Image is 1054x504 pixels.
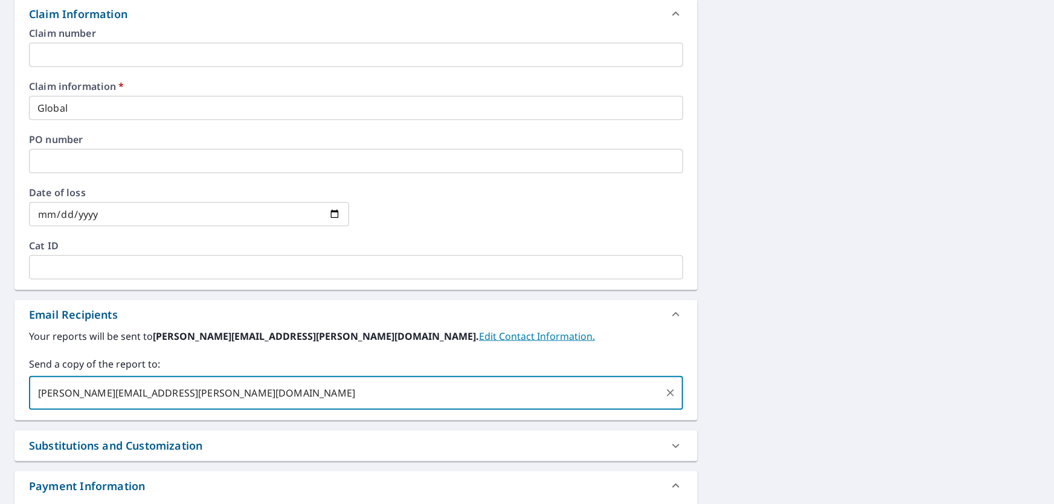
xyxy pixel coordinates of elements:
div: Payment Information [14,471,698,500]
label: Claim number [29,28,683,38]
label: Your reports will be sent to [29,329,683,343]
label: Send a copy of the report to: [29,357,683,371]
label: Cat ID [29,241,683,250]
div: Email Recipients [29,307,118,323]
label: Claim information [29,81,683,91]
div: Email Recipients [14,300,698,329]
div: Claim Information [29,6,127,22]
label: Date of loss [29,188,349,197]
b: [PERSON_NAME][EMAIL_ADDRESS][PERSON_NAME][DOMAIN_NAME]. [153,330,479,343]
div: Payment Information [29,478,145,494]
button: Clear [662,384,679,401]
a: EditContactInfo [479,330,595,343]
label: PO number [29,135,683,144]
div: Substitutions and Customization [29,438,202,454]
div: Substitutions and Customization [14,430,698,461]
